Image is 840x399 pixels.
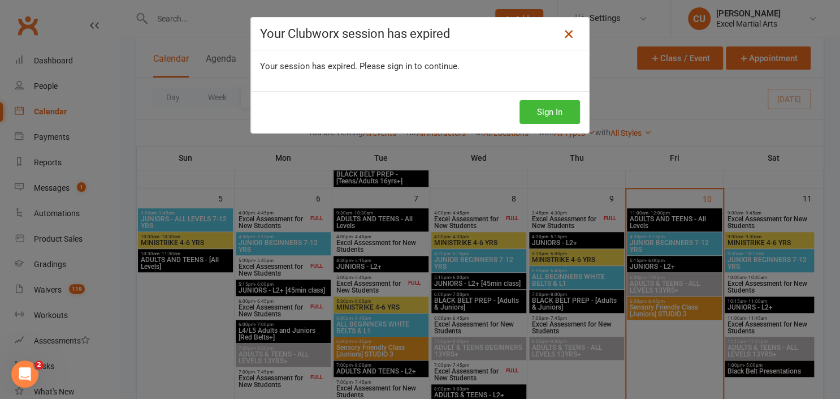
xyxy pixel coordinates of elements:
span: Your session has expired. Please sign in to continue. [260,61,460,71]
button: Sign In [519,100,580,124]
iframe: Intercom live chat [11,361,38,388]
a: Close [560,25,578,43]
h4: Your Clubworx session has expired [260,27,580,41]
span: 2 [34,361,44,370]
